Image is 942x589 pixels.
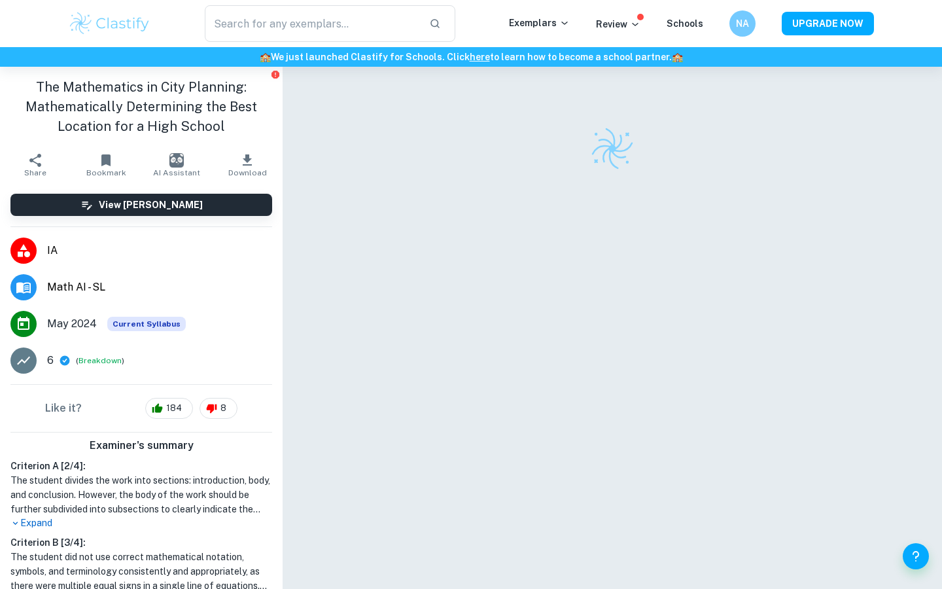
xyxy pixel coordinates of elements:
[667,18,703,29] a: Schools
[509,16,570,30] p: Exemplars
[672,52,683,62] span: 🏫
[589,126,635,171] img: Clastify logo
[68,10,151,37] img: Clastify logo
[45,401,82,416] h6: Like it?
[24,168,46,177] span: Share
[76,355,124,367] span: ( )
[470,52,490,62] a: here
[729,10,756,37] button: NA
[78,355,122,366] button: Breakdown
[782,12,874,35] button: UPGRADE NOW
[107,317,186,331] span: Current Syllabus
[213,402,234,415] span: 8
[735,16,750,31] h6: NA
[270,69,280,79] button: Report issue
[3,50,939,64] h6: We just launched Clastify for Schools. Click to learn how to become a school partner.
[10,473,272,516] h1: The student divides the work into sections: introduction, body, and conclusion. However, the body...
[159,402,189,415] span: 184
[47,279,272,295] span: Math AI - SL
[141,147,212,183] button: AI Assistant
[47,316,97,332] span: May 2024
[205,5,419,42] input: Search for any exemplars...
[10,535,272,550] h6: Criterion B [ 3 / 4 ]:
[86,168,126,177] span: Bookmark
[47,353,54,368] p: 6
[5,438,277,454] h6: Examiner's summary
[200,398,237,419] div: 8
[228,168,267,177] span: Download
[10,194,272,216] button: View [PERSON_NAME]
[145,398,193,419] div: 184
[903,543,929,569] button: Help and Feedback
[10,516,272,530] p: Expand
[99,198,203,212] h6: View [PERSON_NAME]
[260,52,271,62] span: 🏫
[212,147,283,183] button: Download
[47,243,272,259] span: IA
[10,459,272,473] h6: Criterion A [ 2 / 4 ]:
[169,153,184,168] img: AI Assistant
[596,17,640,31] p: Review
[10,77,272,136] h1: The Mathematics in City Planning: Mathematically Determining the Best Location for a High School
[153,168,200,177] span: AI Assistant
[71,147,141,183] button: Bookmark
[107,317,186,331] div: This exemplar is based on the current syllabus. Feel free to refer to it for inspiration/ideas wh...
